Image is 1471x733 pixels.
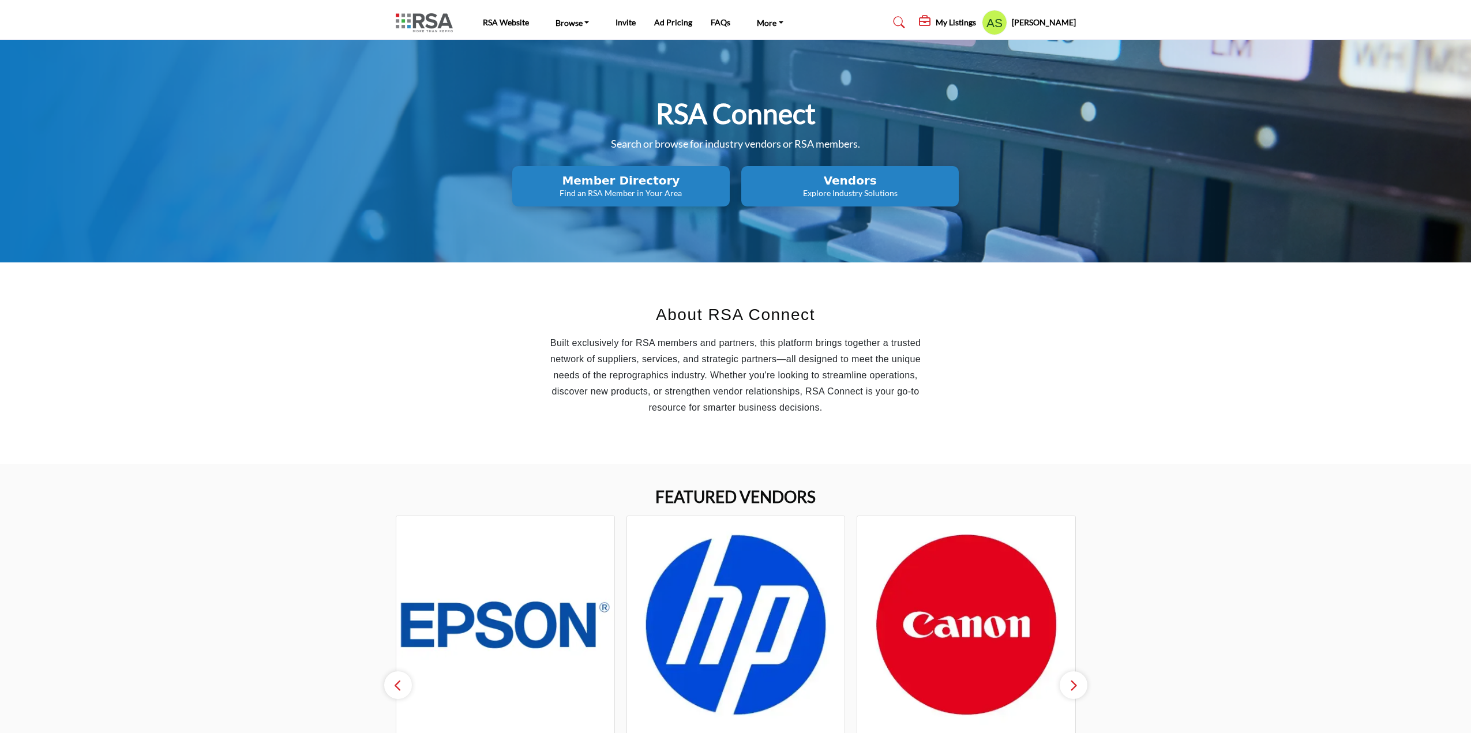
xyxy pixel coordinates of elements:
span: Search or browse for industry vendors or RSA members. [611,137,860,150]
p: Find an RSA Member in Your Area [516,187,726,199]
a: More [749,14,791,31]
a: Search [882,13,913,32]
h2: Member Directory [516,174,726,187]
p: Built exclusively for RSA members and partners, this platform brings together a trusted network o... [537,335,935,416]
h1: RSA Connect [656,96,816,131]
button: Show hide supplier dropdown [982,10,1007,35]
a: RSA Website [483,17,529,27]
h2: Vendors [745,174,955,187]
div: My Listings [919,16,976,29]
h5: My Listings [936,17,976,28]
a: Browse [547,14,598,31]
a: FAQs [711,17,730,27]
button: Member Directory Find an RSA Member in Your Area [512,166,730,206]
a: Invite [616,17,636,27]
a: Ad Pricing [654,17,692,27]
img: Site Logo [396,13,459,32]
h2: About RSA Connect [537,303,935,327]
h5: [PERSON_NAME] [1012,17,1076,28]
p: Explore Industry Solutions [745,187,955,199]
h2: FEATURED VENDORS [655,487,816,507]
button: Vendors Explore Industry Solutions [741,166,959,206]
